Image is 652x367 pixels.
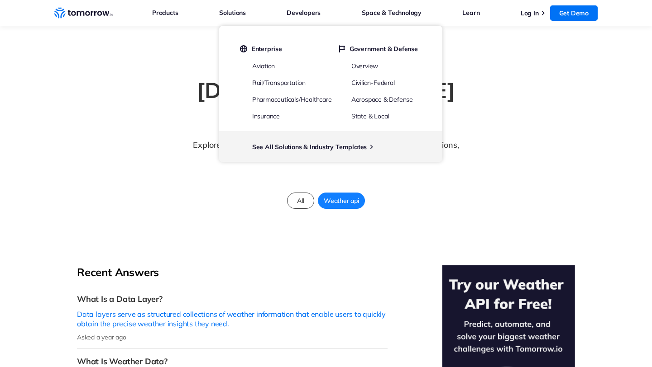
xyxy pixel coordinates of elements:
a: Log In [521,9,539,17]
a: State & Local [351,112,389,120]
span: Weather api [318,195,364,207]
img: flag.svg [339,45,345,53]
h3: What Is a Data Layer? [77,294,388,304]
h1: [DATE][DOMAIN_NAME] FAQ [172,76,480,132]
a: Solutions [219,7,246,19]
a: Developers [287,7,321,19]
p: Asked a year ago [77,333,388,341]
a: What Is a Data Layer?Data layers serve as structured collections of weather information that enab... [77,287,388,349]
a: Civilian-Federal [351,79,395,87]
a: Aviation [252,62,275,70]
a: Weather api [318,193,365,209]
a: See All Solutions & Industry Templates [252,143,367,151]
img: globe.svg [240,45,247,53]
a: Home link [54,6,113,20]
a: Products [152,7,178,19]
span: All [292,195,309,207]
span: Government & Defense [350,45,418,53]
a: Learn [462,7,479,19]
a: Rail/Transportation [252,79,306,87]
a: Get Demo [550,5,598,21]
a: Overview [351,62,378,70]
h3: What Is Weather Data? [77,356,388,367]
h2: Recent Answers [77,265,388,279]
a: Aerospace & Defense [351,95,413,104]
a: All [287,193,314,209]
p: Explore expert answers to your weather and climate security questions, from forecasting to weathe... [189,139,463,177]
a: Pharmaceuticals/Healthcare [252,95,332,104]
p: Data layers serve as structured collections of weather information that enable users to quickly o... [77,310,388,329]
a: Insurance [252,112,280,120]
a: Space & Technology [362,7,422,19]
span: Enterprise [252,45,282,53]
